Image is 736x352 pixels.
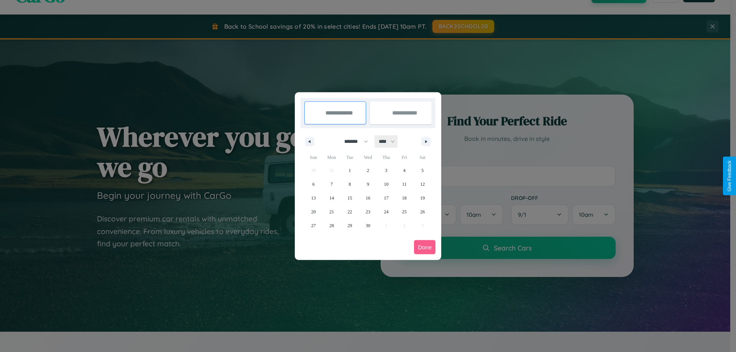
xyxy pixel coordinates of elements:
[395,151,413,164] span: Fri
[311,205,316,219] span: 20
[377,205,395,219] button: 24
[304,151,322,164] span: Sun
[727,160,732,192] div: Give Feedback
[349,177,351,191] span: 8
[395,191,413,205] button: 18
[420,177,425,191] span: 12
[304,191,322,205] button: 13
[414,151,432,164] span: Sat
[304,177,322,191] button: 6
[377,151,395,164] span: Thu
[341,219,359,232] button: 29
[384,205,388,219] span: 24
[359,164,377,177] button: 2
[414,240,435,254] button: Done
[359,191,377,205] button: 16
[384,191,388,205] span: 17
[341,191,359,205] button: 15
[366,191,370,205] span: 16
[349,164,351,177] span: 1
[330,177,333,191] span: 7
[420,205,425,219] span: 26
[341,164,359,177] button: 1
[341,205,359,219] button: 22
[311,191,316,205] span: 13
[329,205,334,219] span: 21
[385,164,387,177] span: 3
[421,164,424,177] span: 5
[384,177,388,191] span: 10
[377,191,395,205] button: 17
[367,177,369,191] span: 9
[359,151,377,164] span: Wed
[322,219,340,232] button: 28
[359,219,377,232] button: 30
[414,164,432,177] button: 5
[359,205,377,219] button: 23
[312,177,315,191] span: 6
[304,219,322,232] button: 27
[402,205,407,219] span: 25
[395,164,413,177] button: 4
[420,191,425,205] span: 19
[322,151,340,164] span: Mon
[402,191,407,205] span: 18
[348,191,352,205] span: 15
[322,191,340,205] button: 14
[304,205,322,219] button: 20
[414,205,432,219] button: 26
[329,191,334,205] span: 14
[311,219,316,232] span: 27
[367,164,369,177] span: 2
[402,177,407,191] span: 11
[348,205,352,219] span: 22
[348,219,352,232] span: 29
[341,151,359,164] span: Tue
[329,219,334,232] span: 28
[395,205,413,219] button: 25
[359,177,377,191] button: 9
[341,177,359,191] button: 8
[377,164,395,177] button: 3
[414,191,432,205] button: 19
[322,177,340,191] button: 7
[322,205,340,219] button: 21
[395,177,413,191] button: 11
[414,177,432,191] button: 12
[377,177,395,191] button: 10
[366,205,370,219] span: 23
[403,164,406,177] span: 4
[366,219,370,232] span: 30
